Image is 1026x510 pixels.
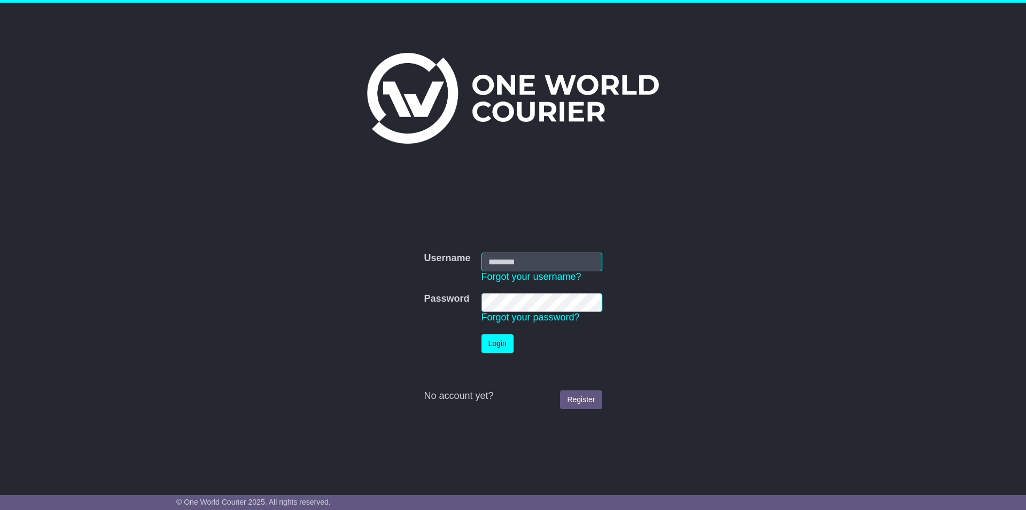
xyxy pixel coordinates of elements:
span: © One World Courier 2025. All rights reserved. [176,498,331,506]
div: No account yet? [424,390,602,402]
img: One World [367,53,659,144]
button: Login [481,334,514,353]
a: Register [560,390,602,409]
a: Forgot your username? [481,271,581,282]
label: Username [424,253,470,264]
label: Password [424,293,469,305]
a: Forgot your password? [481,312,580,323]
